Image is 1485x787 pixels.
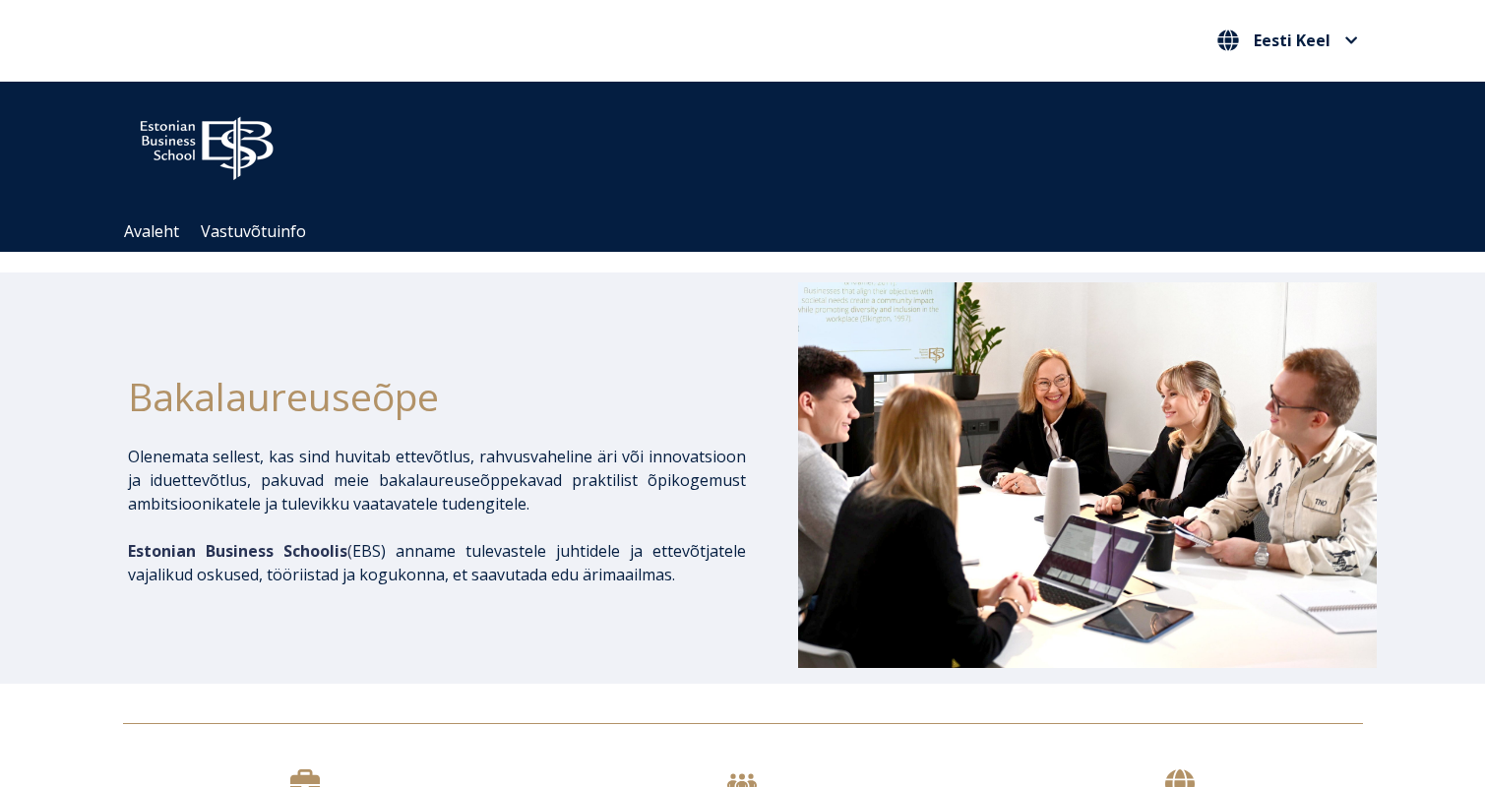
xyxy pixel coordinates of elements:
[124,220,179,242] a: Avaleht
[128,367,746,425] h1: Bakalaureuseõpe
[1212,25,1363,57] nav: Vali oma keel
[128,445,746,515] p: Olenemata sellest, kas sind huvitab ettevõtlus, rahvusvaheline äri või innovatsioon ja iduettevõt...
[128,539,746,586] p: EBS) anname tulevastele juhtidele ja ettevõtjatele vajalikud oskused, tööriistad ja kogukonna, et...
[798,282,1377,668] img: Bakalaureusetudengid
[113,212,1392,252] div: Navigation Menu
[128,540,352,562] span: (
[123,101,290,186] img: ebs_logo2016_white
[1212,25,1363,56] button: Eesti Keel
[1254,32,1330,48] span: Eesti Keel
[201,220,306,242] a: Vastuvõtuinfo
[128,540,347,562] span: Estonian Business Schoolis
